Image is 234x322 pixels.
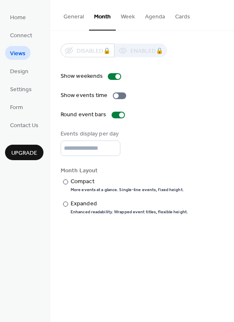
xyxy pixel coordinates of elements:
[10,85,32,94] span: Settings
[71,177,182,186] div: Compact
[11,149,37,158] span: Upgrade
[5,100,28,114] a: Form
[10,31,32,40] span: Connect
[5,28,37,42] a: Connect
[71,209,188,215] div: Enhanced readability. Wrapped event titles, flexible height.
[10,13,26,22] span: Home
[71,187,184,193] div: More events at a glance. Single-line events, fixed height.
[61,110,107,119] div: Round event bars
[61,91,108,100] div: Show events time
[5,118,43,132] a: Contact Us
[5,82,37,96] a: Settings
[10,49,25,58] span: Views
[71,199,186,208] div: Expanded
[5,46,31,60] a: Views
[10,103,23,112] span: Form
[61,166,222,175] div: Month Layout
[10,121,38,130] span: Contact Us
[5,64,33,78] a: Design
[5,145,43,160] button: Upgrade
[61,72,103,81] div: Show weekends
[61,130,119,138] div: Events display per day
[5,10,31,24] a: Home
[10,67,28,76] span: Design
